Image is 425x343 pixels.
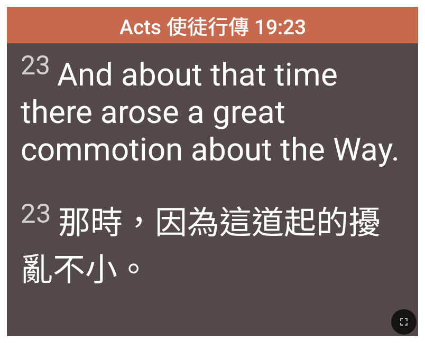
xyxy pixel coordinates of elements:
wg5017: 不 [53,251,150,289]
wg1565: 時 [21,204,381,289]
sup: 23 [21,50,50,81]
span: 那 [21,196,404,290]
span: And about that time there arose a great commotion about the Way. [21,50,404,168]
span: Acts 使徒行傳 19:23 [119,11,306,40]
wg2540: ，因為 [21,204,381,289]
wg3641: 。 [117,251,150,289]
wg3756: 小 [85,251,150,289]
sup: 23 [21,198,51,229]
